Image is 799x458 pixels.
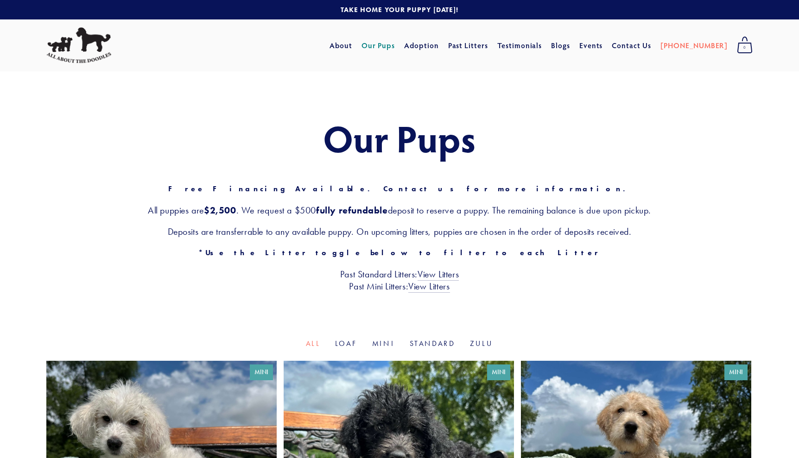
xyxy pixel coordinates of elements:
a: Testimonials [497,37,542,54]
a: All [306,339,320,348]
a: Contact Us [612,37,651,54]
a: [PHONE_NUMBER] [660,37,728,54]
strong: fully refundable [316,205,388,216]
a: View Litters [418,269,459,281]
a: Standard [410,339,455,348]
strong: $2,500 [204,205,236,216]
a: Loaf [335,339,357,348]
a: Our Pups [361,37,395,54]
a: Past Litters [448,40,488,50]
a: 0 items in cart [732,34,757,57]
h3: All puppies are . We request a $500 deposit to reserve a puppy. The remaining balance is due upon... [46,204,753,216]
strong: *Use the Litter toggle below to filter to each Litter [198,248,600,257]
img: All About The Doodles [46,27,111,63]
h1: Our Pups [46,118,753,158]
h3: Deposits are transferrable to any available puppy. On upcoming litters, puppies are chosen in the... [46,226,753,238]
a: Adoption [404,37,439,54]
a: Mini [372,339,395,348]
a: About [330,37,352,54]
a: Events [579,37,603,54]
a: View Litters [408,281,450,293]
strong: Free Financing Available. Contact us for more information. [168,184,631,193]
span: 0 [737,42,753,54]
a: Blogs [551,37,570,54]
h3: Past Standard Litters: Past Mini Litters: [46,268,753,292]
a: Zulu [470,339,493,348]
